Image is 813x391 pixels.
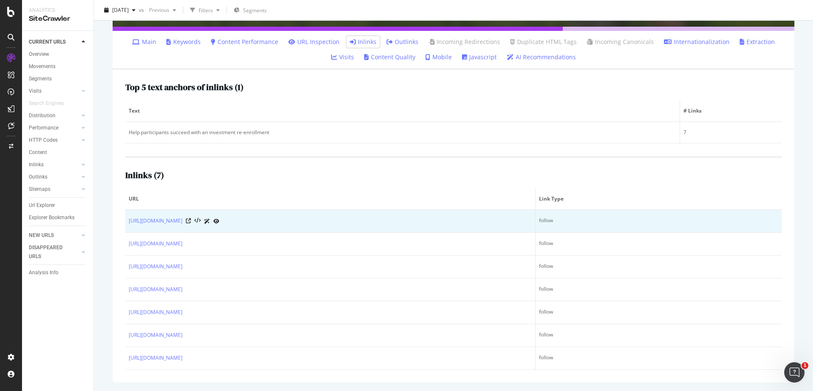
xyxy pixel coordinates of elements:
a: Outlinks [29,173,79,182]
iframe: Intercom live chat [784,362,805,383]
a: [URL][DOMAIN_NAME] [129,262,183,271]
div: HTTP Codes [29,136,58,145]
div: SiteCrawler [29,14,87,24]
td: follow [536,347,782,370]
div: Inlinks [29,160,44,169]
button: Previous [146,3,180,17]
h2: Top 5 text anchors of inlinks ( 1 ) [125,83,243,92]
a: Sitemaps [29,185,79,194]
a: AI Recommendations [507,53,576,61]
a: Javascript [462,53,497,61]
a: Visits [29,87,79,96]
a: Content Quality [364,53,415,61]
a: URL Inspection [288,38,340,46]
span: 1 [802,362,808,369]
a: URL Inspection [213,217,219,226]
a: Performance [29,124,79,132]
a: AI Url Details [204,217,210,226]
td: follow [536,278,782,301]
a: Inlinks [350,38,376,46]
a: [URL][DOMAIN_NAME] [129,285,183,294]
a: Keywords [166,38,201,46]
a: Incoming Canonicals [587,38,654,46]
div: Overview [29,50,49,59]
button: Filters [187,3,223,17]
div: Search Engines [29,99,64,108]
button: [DATE] [101,3,139,17]
td: follow [536,233,782,256]
a: Visit Online Page [186,218,191,223]
span: 2025 Sep. 5th [112,6,129,14]
div: CURRENT URLS [29,38,66,47]
a: Mobile [426,53,452,61]
td: follow [536,301,782,324]
div: NEW URLS [29,231,54,240]
a: Inlinks [29,160,79,169]
a: Visits [331,53,354,61]
button: Segments [230,3,270,17]
a: Url Explorer [29,201,88,210]
span: Segments [243,7,267,14]
div: Content [29,148,47,157]
a: [URL][DOMAIN_NAME] [129,308,183,317]
h2: Inlinks ( 7 ) [125,171,164,180]
div: Help participants succeed with an investment re-enrollment [129,129,676,136]
a: Content Performance [211,38,278,46]
div: DISAPPEARED URLS [29,243,72,261]
span: URL [129,195,530,203]
span: # Links [683,107,776,115]
td: follow [536,210,782,233]
div: Filters [199,6,213,14]
a: [URL][DOMAIN_NAME] [129,217,183,225]
a: Internationalization [664,38,730,46]
a: [URL][DOMAIN_NAME] [129,354,183,362]
div: Sitemaps [29,185,50,194]
div: Url Explorer [29,201,55,210]
a: HTTP Codes [29,136,79,145]
a: Distribution [29,111,79,120]
a: Segments [29,74,88,83]
span: vs [139,6,146,14]
div: Explorer Bookmarks [29,213,75,222]
span: Text [129,107,674,115]
a: Content [29,148,88,157]
td: follow [536,256,782,278]
div: Analytics [29,7,87,14]
a: Outlinks [387,38,418,46]
a: Analysis Info [29,268,88,277]
a: Overview [29,50,88,59]
a: Extraction [740,38,775,46]
div: Analysis Info [29,268,58,277]
button: View HTML Source [194,218,201,224]
a: Incoming Redirections [429,38,500,46]
a: DISAPPEARED URLS [29,243,79,261]
div: Performance [29,124,58,132]
div: Segments [29,74,52,83]
a: [URL][DOMAIN_NAME] [129,331,183,339]
a: Movements [29,62,88,71]
span: Previous [146,6,169,14]
a: Explorer Bookmarks [29,213,88,222]
a: Main [132,38,156,46]
div: Outlinks [29,173,47,182]
a: CURRENT URLS [29,38,79,47]
div: Distribution [29,111,55,120]
a: Duplicate HTML Tags [510,38,577,46]
div: Movements [29,62,55,71]
a: NEW URLS [29,231,79,240]
span: Link Type [539,195,776,203]
a: Search Engines [29,99,72,108]
div: Visits [29,87,41,96]
a: [URL][DOMAIN_NAME] [129,240,183,248]
td: follow [536,324,782,347]
div: 7 [683,129,778,136]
